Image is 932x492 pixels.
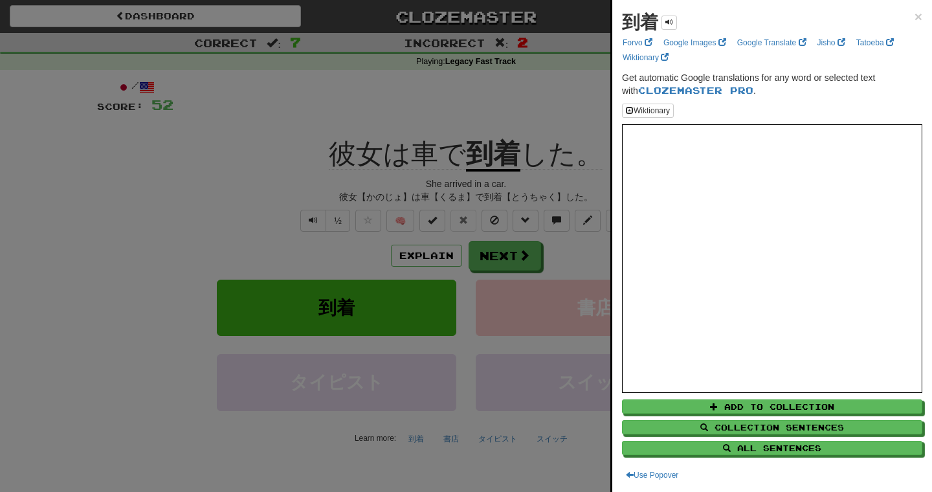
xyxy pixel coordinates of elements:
button: Close [915,10,922,23]
a: Google Translate [733,36,810,50]
a: Jisho [814,36,849,50]
a: Google Images [660,36,730,50]
button: All Sentences [622,441,922,455]
button: Use Popover [622,468,682,482]
button: Add to Collection [622,399,922,414]
strong: 到着 [622,12,658,32]
span: × [915,9,922,24]
button: Collection Sentences [622,420,922,434]
a: Wiktionary [619,50,672,65]
a: Forvo [619,36,656,50]
a: Tatoeba [852,36,898,50]
button: Wiktionary [622,104,674,118]
a: Clozemaster Pro [638,85,753,96]
p: Get automatic Google translations for any word or selected text with . [622,71,922,97]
